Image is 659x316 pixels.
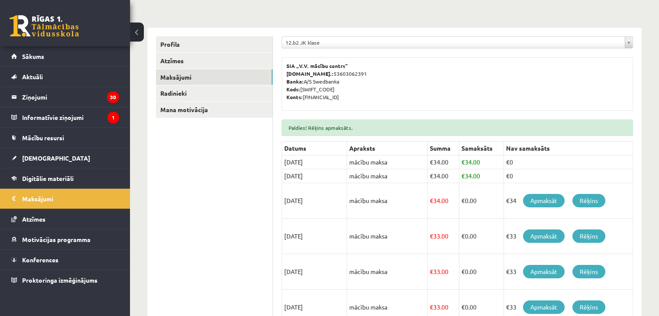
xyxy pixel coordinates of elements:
b: Konts: [286,94,303,100]
span: € [461,158,465,166]
td: mācību maksa [347,254,428,290]
td: mācību maksa [347,183,428,219]
a: Aktuāli [11,67,119,87]
span: € [461,303,465,311]
p: 53603062391 A/S Swedbanka [SWIFT_CODE] [FINANCIAL_ID] [286,62,628,101]
span: Aktuāli [22,73,43,81]
a: Maksājumi [156,69,273,85]
a: Rēķins [572,229,605,243]
a: Rīgas 1. Tālmācības vidusskola [10,15,79,37]
td: [DATE] [282,219,347,254]
span: Atzīmes [22,215,45,223]
th: Samaksāts [459,142,504,155]
a: Informatīvie ziņojumi1 [11,107,119,127]
a: Ziņojumi30 [11,87,119,107]
span: € [430,268,433,275]
div: Paldies! Rēķins apmaksāts. [282,119,633,136]
td: €0 [504,155,633,169]
th: Nav samaksāts [504,142,633,155]
a: Atzīmes [156,53,273,69]
td: 34.00 [428,155,459,169]
a: Rēķins [572,194,605,207]
a: Digitālie materiāli [11,168,119,188]
span: 12.b2 JK klase [286,37,621,48]
b: SIA „V.V. mācību centrs” [286,62,348,69]
b: Banka: [286,78,304,85]
a: Apmaksāt [523,229,565,243]
td: [DATE] [282,169,347,183]
b: Kods: [286,86,300,93]
td: 34.00 [459,155,504,169]
th: Datums [282,142,347,155]
a: Radinieki [156,85,273,101]
td: 33.00 [428,219,459,254]
td: 34.00 [428,183,459,219]
span: Digitālie materiāli [22,174,74,182]
a: Profils [156,36,273,52]
td: mācību maksa [347,219,428,254]
span: Motivācijas programma [22,235,91,243]
legend: Maksājumi [22,189,119,209]
a: Apmaksāt [523,300,565,314]
span: € [461,268,465,275]
td: 0.00 [459,219,504,254]
i: 30 [107,91,119,103]
a: Motivācijas programma [11,229,119,249]
th: Apraksts [347,142,428,155]
span: Mācību resursi [22,134,64,142]
a: Rēķins [572,300,605,314]
a: Proktoringa izmēģinājums [11,270,119,290]
span: € [430,158,433,166]
a: Mācību resursi [11,128,119,148]
a: Atzīmes [11,209,119,229]
a: Maksājumi [11,189,119,209]
span: € [461,232,465,240]
td: €33 [504,219,633,254]
span: € [430,172,433,180]
legend: Ziņojumi [22,87,119,107]
a: Konferences [11,250,119,270]
span: Proktoringa izmēģinājums [22,276,97,284]
span: [DEMOGRAPHIC_DATA] [22,154,90,162]
td: 34.00 [459,169,504,183]
span: Sākums [22,52,44,60]
span: Konferences [22,256,58,264]
span: € [461,172,465,180]
td: [DATE] [282,155,347,169]
td: mācību maksa [347,169,428,183]
span: € [430,232,433,240]
td: 33.00 [428,254,459,290]
td: 0.00 [459,183,504,219]
a: 12.b2 JK klase [282,37,633,48]
td: [DATE] [282,183,347,219]
td: 0.00 [459,254,504,290]
td: [DATE] [282,254,347,290]
a: [DEMOGRAPHIC_DATA] [11,148,119,168]
td: €0 [504,169,633,183]
legend: Informatīvie ziņojumi [22,107,119,127]
b: [DOMAIN_NAME].: [286,70,334,77]
td: €33 [504,254,633,290]
a: Sākums [11,46,119,66]
span: € [430,303,433,311]
a: Apmaksāt [523,265,565,278]
a: Mana motivācija [156,102,273,118]
a: Rēķins [572,265,605,278]
a: Apmaksāt [523,194,565,207]
span: € [461,197,465,204]
span: € [430,197,433,204]
th: Summa [428,142,459,155]
td: mācību maksa [347,155,428,169]
i: 1 [107,112,119,123]
td: €34 [504,183,633,219]
td: 34.00 [428,169,459,183]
